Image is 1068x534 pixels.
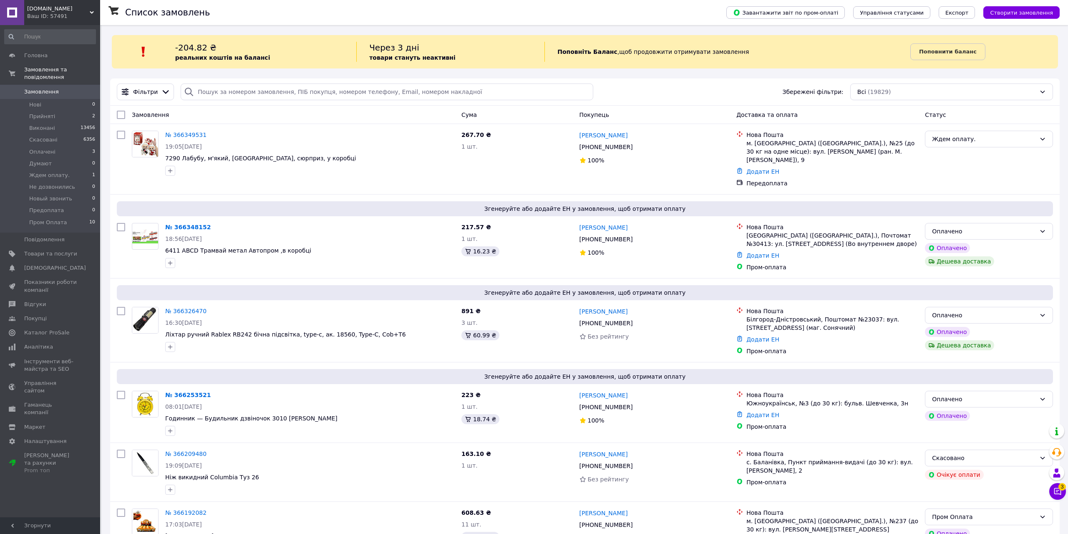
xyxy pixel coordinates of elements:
span: Маркет [24,423,45,431]
a: Фото товару [132,223,159,250]
span: 0 [92,160,95,167]
a: [PERSON_NAME] [579,307,628,316]
img: Фото товару [132,229,158,244]
span: Відгуки [24,301,46,308]
div: Оплачено [932,227,1036,236]
span: 608.63 ₴ [461,509,491,516]
div: Ждем оплату. [932,134,1036,144]
img: Фото товару [132,307,158,333]
div: Оплачено [925,243,970,253]
div: Пром-оплата [746,478,918,486]
img: :exclamation: [137,46,150,58]
a: [PERSON_NAME] [579,450,628,458]
span: 100% [588,249,605,256]
span: Не дозвонились [29,183,75,191]
span: 1 [92,172,95,179]
span: Покупець [579,111,609,118]
span: Прийняті [29,113,55,120]
a: № 366348152 [165,224,211,230]
div: Нова Пошта [746,307,918,315]
span: 0 [92,207,95,214]
a: Створити замовлення [975,9,1060,15]
a: Додати ЕН [746,168,779,175]
span: Показники роботи компанії [24,278,77,294]
span: Предоплата [29,207,64,214]
button: Експорт [939,6,975,19]
div: [GEOGRAPHIC_DATA] ([GEOGRAPHIC_DATA].), Почтомат №30413: ул. [STREET_ADDRESS] (Во внутреннем дворе) [746,231,918,248]
span: Інструменти веб-майстра та SEO [24,358,77,373]
span: Згенеруйте або додайте ЕН у замовлення, щоб отримати оплату [120,289,1050,297]
span: [PERSON_NAME] та рахунки [24,452,77,475]
a: № 366349531 [165,132,207,138]
div: Нова Пошта [746,450,918,458]
button: Створити замовлення [983,6,1060,19]
b: реальних коштів на балансі [175,54,270,61]
span: 17:03[DATE] [165,521,202,528]
div: Очікує оплати [925,470,984,480]
span: Завантажити звіт по пром-оплаті [733,9,838,16]
a: № 366326470 [165,308,207,314]
span: 7290 Лабубу, м'який, [GEOGRAPHIC_DATA], сюрприз, у коробці [165,155,356,162]
div: Білгород-Дністровський, Поштомат №23037: вул. [STREET_ADDRESS] (маг. Сонячний) [746,315,918,332]
span: -204.82 ₴ [175,43,217,53]
span: 1 шт. [461,235,478,242]
span: Створити замовлення [990,10,1053,16]
span: Управління сайтом [24,380,77,395]
a: Фото товару [132,391,159,418]
img: Фото товару [132,131,158,157]
span: Замовлення та повідомлення [24,66,100,81]
span: 1 шт. [461,403,478,410]
span: 18:56[DATE] [165,235,202,242]
a: [PERSON_NAME] [579,131,628,139]
h1: Список замовлень [125,8,210,18]
span: Доставка та оплата [736,111,798,118]
span: Виконані [29,124,55,132]
span: 6356 [83,136,95,144]
span: Пром Оплата [29,219,67,226]
a: Годинник — Будильник дзвіночок 3010 [PERSON_NAME] [165,415,338,422]
a: [PERSON_NAME] [579,223,628,232]
a: № 366253521 [165,392,211,398]
div: 16.23 ₴ [461,246,499,256]
span: Cума [461,111,477,118]
span: (19829) [868,89,891,95]
a: Поповнити баланс [910,43,985,60]
a: Додати ЕН [746,412,779,418]
span: Через 3 дні [369,43,419,53]
div: Нова Пошта [746,131,918,139]
b: Поповнити баланс [919,48,977,55]
span: 2 [92,113,95,120]
div: м. [GEOGRAPHIC_DATA] ([GEOGRAPHIC_DATA].), №25 (до 30 кг на одне місце): вул. [PERSON_NAME] (ран.... [746,139,918,164]
span: 267.70 ₴ [461,132,491,138]
a: 6411 ABCD Трамвай метал Автопром ,в коробці [165,247,311,254]
span: Згенеруйте або додайте ЕН у замовлення, щоб отримати оплату [120,205,1050,213]
div: Нова Пошта [746,509,918,517]
span: Каталог ProSale [24,329,69,337]
span: 100% [588,157,605,164]
span: 1 шт. [461,143,478,150]
div: Нова Пошта [746,391,918,399]
span: Новый звонить [29,195,72,202]
div: Передоплата [746,179,918,187]
span: 891 ₴ [461,308,481,314]
img: Фото товару [132,391,158,417]
a: Ліхтар ручний Rablex RB242 бічна підсвітка, type-c, ак. 18560, Type-C, Cob+T6 [165,331,406,338]
span: 16:30[DATE] [165,319,202,326]
div: 18.74 ₴ [461,414,499,424]
span: ToysKiev.com.ua [27,5,90,13]
a: № 366209480 [165,450,207,457]
span: Замовлення [132,111,169,118]
span: [PHONE_NUMBER] [579,236,633,243]
div: Пром-оплата [746,263,918,271]
span: [PHONE_NUMBER] [579,521,633,528]
span: 3 [92,148,95,156]
div: м. [GEOGRAPHIC_DATA] ([GEOGRAPHIC_DATA].), №237 (до 30 кг): вул. [PERSON_NAME][STREET_ADDRESS] [746,517,918,534]
span: Всі [857,88,866,96]
span: 11 шт. [461,521,481,528]
b: товари стануть неактивні [369,54,456,61]
div: , щоб продовжити отримувати замовлення [544,42,910,62]
a: Ніж викидний Columbia Туз 26 [165,474,259,481]
a: Фото товару [132,450,159,476]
